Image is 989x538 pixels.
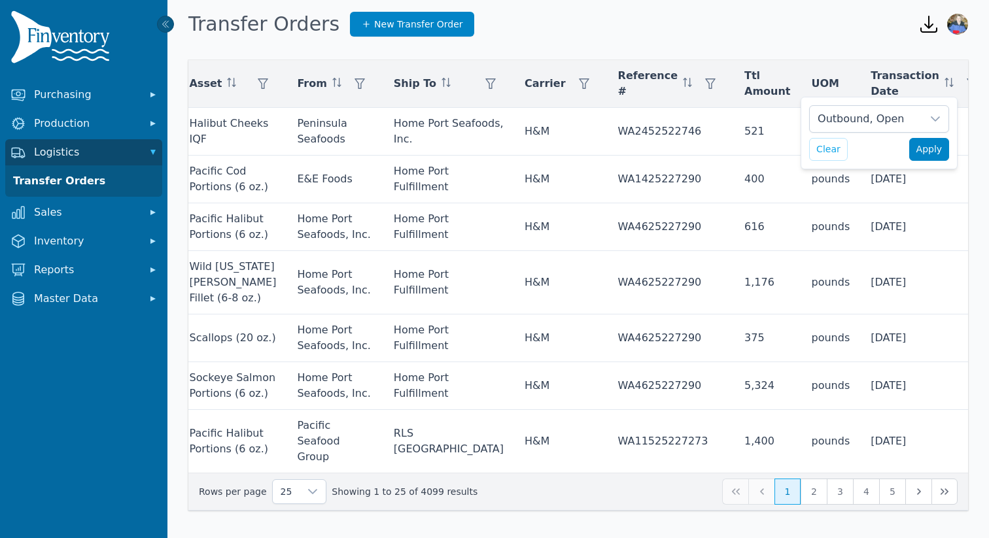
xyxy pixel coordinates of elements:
td: Pacific Cod Portions (6 oz.) [179,156,286,203]
span: Logistics [34,144,139,160]
td: pounds [801,410,861,473]
td: Pacific Halibut Portions (6 oz.) [179,203,286,251]
button: Master Data [5,286,162,312]
span: Rows per page [273,480,300,503]
span: New Transfer Order [374,18,463,31]
button: Last Page [931,479,958,505]
td: H&M [514,251,608,314]
td: Home Port Fulfillment [383,314,514,362]
span: Apply [916,143,943,156]
td: E&E Foods [286,156,383,203]
td: Halibut Cheeks IQF [179,108,286,156]
td: H&M [514,203,608,251]
td: Peninsula Seafoods [286,108,383,156]
h1: Transfer Orders [188,12,339,36]
span: Carrier [525,76,566,92]
span: Showing 1 to 25 of 4099 results [332,485,477,498]
td: WA4625227290 [608,251,734,314]
td: pounds [801,314,861,362]
td: Home Port Seafoods, Inc. [286,251,383,314]
td: 521 [734,108,801,156]
span: From [297,76,326,92]
td: Home Port Fulfillment [383,251,514,314]
td: 616 [734,203,801,251]
td: WA4625227290 [608,314,734,362]
td: H&M [514,410,608,473]
td: Home Port Seafoods, Inc. [286,203,383,251]
td: 400 [734,156,801,203]
td: Home Port Seafoods, Inc. [383,108,514,156]
td: pounds [801,203,861,251]
td: WA11525227273 [608,410,734,473]
div: Outbound, Open [810,106,922,132]
button: Logistics [5,139,162,165]
td: WA2452522746 [608,108,734,156]
button: Page 2 [801,479,827,505]
button: Reports [5,257,162,283]
span: Reference # [618,68,678,99]
span: Reports [34,262,139,278]
td: Wild [US_STATE] [PERSON_NAME] Fillet (6-8 oz.) [179,251,286,314]
td: 5,324 [734,362,801,410]
button: Inventory [5,228,162,254]
button: Production [5,110,162,137]
button: Sales [5,199,162,226]
span: UOM [812,76,840,92]
td: pounds [801,362,861,410]
span: Ship To [394,76,436,92]
button: Apply [909,138,950,161]
td: 1,176 [734,251,801,314]
td: H&M [514,108,608,156]
td: Pacific Halibut Portions (6 oz.) [179,410,286,473]
td: Home Port Fulfillment [383,203,514,251]
img: Jennifer Keith [947,14,968,35]
td: Pacific Seafood Group [286,410,383,473]
button: Page 3 [827,479,853,505]
td: H&M [514,362,608,410]
span: Sales [34,205,139,220]
button: Page 5 [879,479,905,505]
a: Transfer Orders [8,168,160,194]
td: WA1425227290 [608,156,734,203]
button: Clear [809,138,848,161]
button: Next Page [905,479,931,505]
button: Page 1 [774,479,801,505]
a: New Transfer Order [350,12,474,37]
button: Page 4 [853,479,879,505]
span: Purchasing [34,87,139,103]
span: Master Data [34,291,139,307]
td: Home Port Seafoods, Inc. [286,362,383,410]
img: Finventory [10,10,115,69]
td: Scallops (20 oz.) [179,314,286,362]
span: Transaction Date [871,68,939,99]
span: Production [34,116,139,131]
td: pounds [801,156,861,203]
td: WA4625227290 [608,203,734,251]
td: WA4625227290 [608,362,734,410]
td: H&M [514,156,608,203]
span: Asset [189,76,222,92]
td: 1,400 [734,410,801,473]
td: Home Port Fulfillment [383,362,514,410]
span: Inventory [34,233,139,249]
td: RLS [GEOGRAPHIC_DATA] [383,410,514,473]
td: Sockeye Salmon Portions (6 oz.) [179,362,286,410]
td: H&M [514,314,608,362]
td: pounds [801,251,861,314]
td: 375 [734,314,801,362]
button: Purchasing [5,82,162,108]
td: Home Port Fulfillment [383,156,514,203]
span: Ttl Amount [744,68,790,99]
td: Home Port Seafoods, Inc. [286,314,383,362]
